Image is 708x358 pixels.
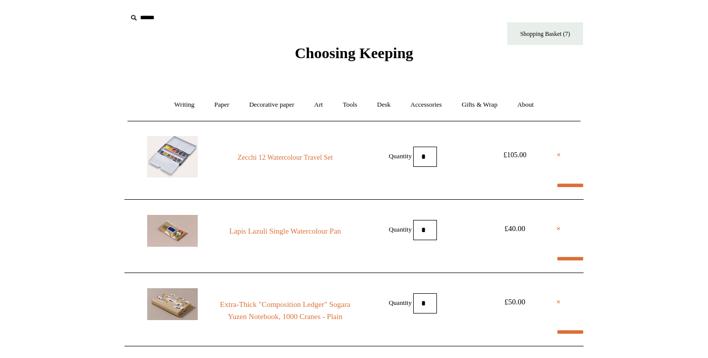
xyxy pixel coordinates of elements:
[240,92,303,118] a: Decorative paper
[556,222,561,235] a: ×
[389,225,412,233] label: Quantity
[507,22,583,45] a: Shopping Basket (7)
[557,149,561,161] a: ×
[402,92,451,118] a: Accessories
[492,222,538,235] div: £40.00
[205,92,239,118] a: Paper
[165,92,204,118] a: Writing
[216,298,354,323] a: Extra-Thick "Composition Ledger" Sogara Yuzen Notebook, 1000 Cranes - Plain
[295,53,413,60] a: Choosing Keeping
[389,152,412,159] label: Quantity
[147,288,198,320] img: Extra-Thick "Composition Ledger" Sogara Yuzen Notebook, 1000 Cranes - Plain
[216,225,354,237] a: Lapis Lazuli Single Watercolour Pan
[334,92,367,118] a: Tools
[389,298,412,306] label: Quantity
[216,152,354,164] a: Zecchi 12 Watercolour Travel Set
[508,92,543,118] a: About
[147,215,198,247] img: Lapis Lazuli Single Watercolour Pan
[305,92,332,118] a: Art
[295,44,413,61] span: Choosing Keeping
[556,296,561,308] a: ×
[453,92,507,118] a: Gifts & Wrap
[492,149,538,161] div: £105.00
[147,136,198,177] img: Zecchi 12 Watercolour Travel Set
[368,92,400,118] a: Desk
[492,296,538,308] div: £50.00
